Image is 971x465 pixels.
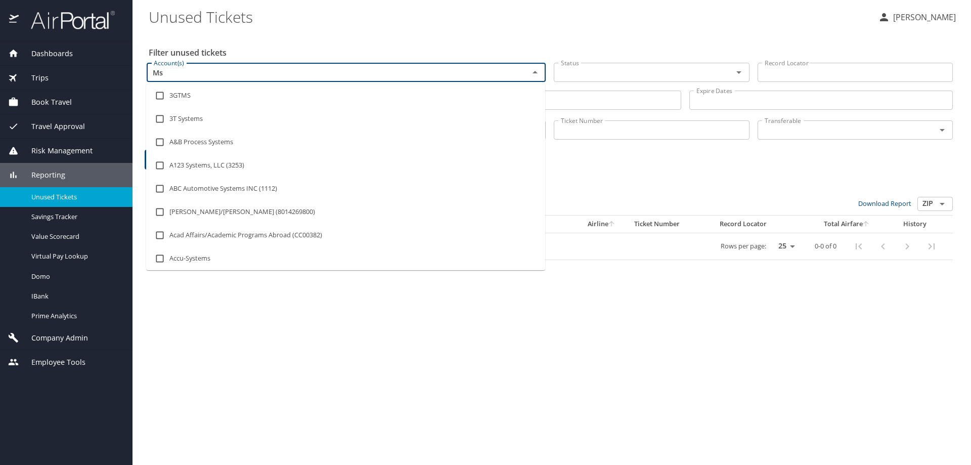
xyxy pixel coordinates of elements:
button: [PERSON_NAME] [874,8,960,26]
a: Download Report [858,199,911,208]
button: Filter [145,150,178,170]
span: Reporting [19,170,65,181]
span: Risk Management [19,145,93,156]
th: Airline [573,216,630,233]
li: A123 Systems, LLC (3253) [146,154,545,177]
span: Savings Tracker [31,212,120,222]
p: 0-0 of 0 [815,243,836,249]
li: Acad Affairs/Academic Programs Abroad (CC00382) [146,224,545,247]
span: IBank [31,291,120,301]
img: icon-airportal.png [9,10,20,30]
th: Total Airfare [804,216,890,233]
span: Value Scorecard [31,232,120,241]
button: Open [732,65,746,79]
p: Rows per page: [721,243,766,249]
span: Company Admin [19,332,88,344]
button: Close [528,65,542,79]
select: rows per page [770,239,799,254]
th: Ticket Number [630,216,716,233]
button: sort [863,221,870,228]
p: [PERSON_NAME] [890,11,956,23]
span: Domo [31,272,120,281]
li: 3T Systems [146,107,545,131]
h3: 0 Results [147,179,953,197]
th: Record Locator [716,216,804,233]
span: Dashboards [19,48,73,59]
h1: Unused Tickets [149,1,870,32]
h2: Filter unused tickets [149,45,955,61]
span: Travel Approval [19,121,85,132]
th: History [890,216,940,233]
li: Accu-Systems [146,247,545,270]
span: Unused Tickets [31,192,120,202]
button: Open [935,197,949,211]
img: airportal-logo.png [20,10,115,30]
span: Employee Tools [19,357,85,368]
span: Virtual Pay Lookup [31,251,120,261]
span: Prime Analytics [31,311,120,321]
span: Trips [19,72,49,83]
li: 3GTMS [146,84,545,107]
li: A&B Process Systems [146,131,545,154]
button: sort [608,221,615,228]
span: Book Travel [19,97,72,108]
table: custom pagination table [147,216,953,260]
button: Open [935,123,949,137]
li: [PERSON_NAME]/[PERSON_NAME] (8014269800) [146,200,545,224]
li: ABC Automotive Systems INC (1112) [146,177,545,200]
